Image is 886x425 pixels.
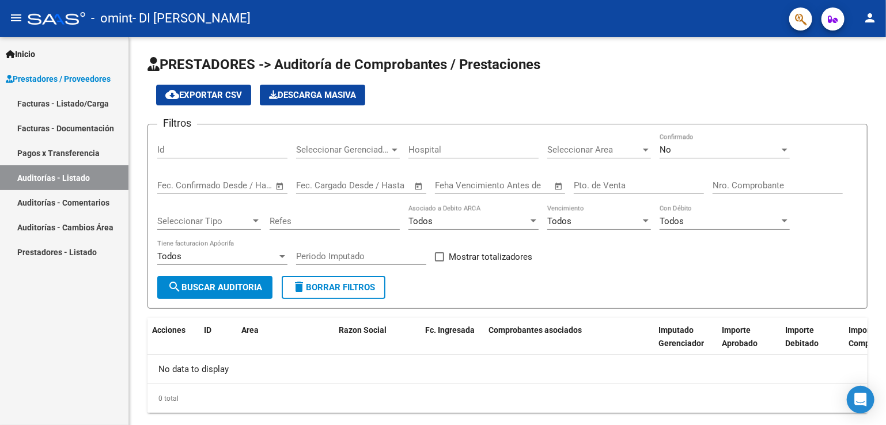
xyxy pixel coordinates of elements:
[339,325,387,335] span: Razon Social
[660,145,671,155] span: No
[781,318,844,369] datatable-header-cell: Importe Debitado
[156,85,251,105] button: Exportar CSV
[717,318,781,369] datatable-header-cell: Importe Aprobado
[269,90,356,100] span: Descarga Masiva
[421,318,484,369] datatable-header-cell: Fc. Ingresada
[147,318,199,369] datatable-header-cell: Acciones
[296,180,343,191] input: Fecha inicio
[274,180,287,193] button: Open calendar
[168,280,181,294] mat-icon: search
[147,384,868,413] div: 0 total
[408,216,433,226] span: Todos
[547,145,641,155] span: Seleccionar Area
[157,115,197,131] h3: Filtros
[722,325,758,348] span: Importe Aprobado
[863,11,877,25] mat-icon: person
[785,325,819,348] span: Importe Debitado
[412,180,426,193] button: Open calendar
[489,325,582,335] span: Comprobantes asociados
[660,216,684,226] span: Todos
[152,325,185,335] span: Acciones
[165,90,242,100] span: Exportar CSV
[654,318,717,369] datatable-header-cell: Imputado Gerenciador
[847,386,874,413] div: Open Intercom Messenger
[260,85,365,105] button: Descarga Masiva
[165,88,179,101] mat-icon: cloud_download
[168,282,262,293] span: Buscar Auditoria
[157,180,204,191] input: Fecha inicio
[282,276,385,299] button: Borrar Filtros
[484,318,654,369] datatable-header-cell: Comprobantes asociados
[449,250,532,264] span: Mostrar totalizadores
[6,73,111,85] span: Prestadores / Proveedores
[260,85,365,105] app-download-masive: Descarga masiva de comprobantes (adjuntos)
[353,180,409,191] input: Fecha fin
[147,355,868,384] div: No data to display
[157,251,181,261] span: Todos
[132,6,251,31] span: - DI [PERSON_NAME]
[334,318,421,369] datatable-header-cell: Razon Social
[9,11,23,25] mat-icon: menu
[292,280,306,294] mat-icon: delete
[292,282,375,293] span: Borrar Filtros
[296,145,389,155] span: Seleccionar Gerenciador
[199,318,237,369] datatable-header-cell: ID
[547,216,571,226] span: Todos
[157,216,251,226] span: Seleccionar Tipo
[204,325,211,335] span: ID
[425,325,475,335] span: Fc. Ingresada
[552,180,566,193] button: Open calendar
[147,56,540,73] span: PRESTADORES -> Auditoría de Comprobantes / Prestaciones
[214,180,270,191] input: Fecha fin
[91,6,132,31] span: - omint
[658,325,704,348] span: Imputado Gerenciador
[6,48,35,60] span: Inicio
[237,318,317,369] datatable-header-cell: Area
[157,276,272,299] button: Buscar Auditoria
[241,325,259,335] span: Area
